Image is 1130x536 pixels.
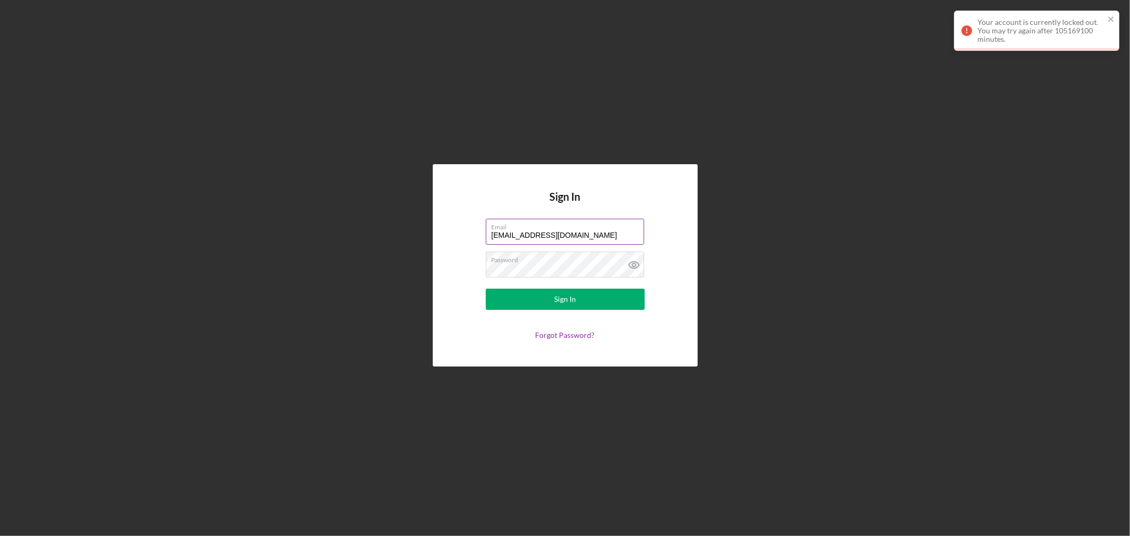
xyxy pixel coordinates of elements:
button: close [1108,15,1115,25]
button: Sign In [486,289,645,310]
label: Password [492,252,644,264]
a: Forgot Password? [536,330,595,340]
label: Email [492,219,644,231]
div: Sign In [554,289,576,310]
h4: Sign In [550,191,581,219]
div: Your account is currently locked out. You may try again after 105169100 minutes. [977,18,1105,43]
